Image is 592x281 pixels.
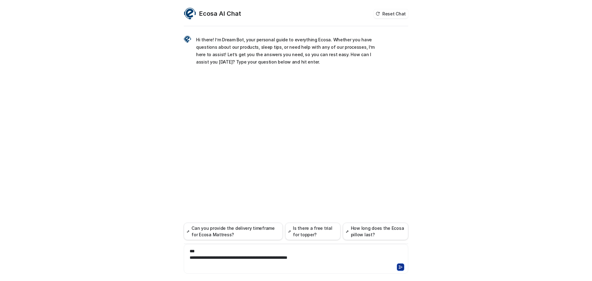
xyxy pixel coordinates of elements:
[199,9,241,18] h2: Ecosa AI Chat
[184,35,191,43] img: Widget
[184,223,283,240] button: Can you provide the delivery timeframe for Ecosa Mattress?
[184,7,196,20] img: Widget
[285,223,340,240] button: Is there a free trial for topper?
[196,36,376,66] p: Hi there! I’m Dream Bot, your personal guide to everything Ecosa. Whether you have questions abou...
[343,223,408,240] button: How long does the Ecosa pillow last?
[374,9,408,18] button: Reset Chat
